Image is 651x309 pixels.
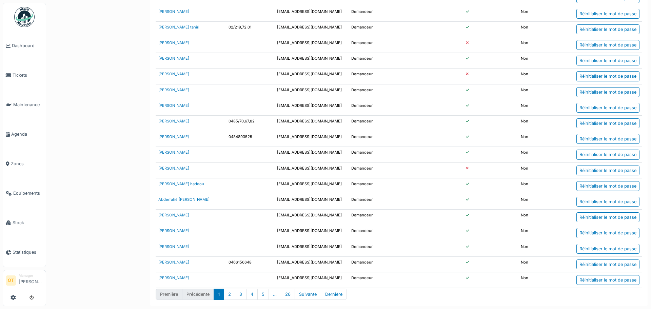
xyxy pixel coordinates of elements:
td: Demandeur [349,37,387,53]
a: Dashboard [3,31,46,60]
div: Réinitialiser le mot de passe [576,24,639,34]
td: Non [518,272,556,288]
a: Stock [3,208,46,237]
td: Demandeur [349,272,387,288]
td: [EMAIL_ADDRESS][DOMAIN_NAME] [274,84,349,100]
td: Non [518,37,556,53]
li: OT [6,275,16,286]
div: Réinitialiser le mot de passe [576,244,639,254]
td: Demandeur [349,225,387,241]
td: Demandeur [349,131,387,147]
td: [EMAIL_ADDRESS][DOMAIN_NAME] [274,53,349,69]
div: Réinitialiser le mot de passe [576,181,639,191]
td: Non [518,6,556,21]
a: [PERSON_NAME] [158,260,189,265]
td: Non [518,21,556,37]
span: Zones [11,160,43,167]
a: [PERSON_NAME] [158,134,189,139]
td: [EMAIL_ADDRESS][DOMAIN_NAME] [274,225,349,241]
a: [PERSON_NAME] [158,275,189,280]
span: Stock [13,219,43,226]
td: Demandeur [349,116,387,131]
div: Manager [19,273,43,278]
td: Demandeur [349,147,387,162]
button: … [269,289,281,300]
span: Agenda [11,131,43,137]
nav: pagination [156,289,347,300]
td: Demandeur [349,53,387,69]
button: 3 [235,289,246,300]
a: Tickets [3,60,46,90]
div: Réinitialiser le mot de passe [576,87,639,97]
td: Demandeur [349,69,387,84]
td: [EMAIL_ADDRESS][DOMAIN_NAME] [274,241,349,256]
div: Réinitialiser le mot de passe [576,166,639,175]
span: Maintenance [13,101,43,108]
td: Demandeur [349,241,387,256]
a: [PERSON_NAME] [158,213,189,217]
a: [PERSON_NAME] [158,244,189,249]
td: Non [518,178,556,194]
td: Non [518,225,556,241]
a: [PERSON_NAME] [158,9,189,14]
div: Réinitialiser le mot de passe [576,71,639,81]
li: [PERSON_NAME] [19,273,43,288]
a: Zones [3,149,46,178]
td: Non [518,241,556,256]
td: Non [518,69,556,84]
button: 2 [224,289,235,300]
div: Réinitialiser le mot de passe [576,228,639,238]
td: Non [518,53,556,69]
a: [PERSON_NAME] [158,88,189,92]
td: Demandeur [349,178,387,194]
td: Non [518,256,556,272]
td: 0484893525 [226,131,274,147]
td: Demandeur [349,162,387,178]
div: Réinitialiser le mot de passe [576,118,639,128]
div: Réinitialiser le mot de passe [576,40,639,50]
td: Non [518,162,556,178]
td: [EMAIL_ADDRESS][DOMAIN_NAME] [274,272,349,288]
td: [EMAIL_ADDRESS][DOMAIN_NAME] [274,100,349,115]
button: 4 [246,289,258,300]
td: [EMAIL_ADDRESS][DOMAIN_NAME] [274,210,349,225]
a: [PERSON_NAME] [158,166,189,171]
td: Demandeur [349,6,387,21]
td: [EMAIL_ADDRESS][DOMAIN_NAME] [274,256,349,272]
button: 26 [281,289,295,300]
div: Réinitialiser le mot de passe [576,197,639,207]
a: Maintenance [3,90,46,119]
a: [PERSON_NAME] [158,72,189,76]
span: Dashboard [12,42,43,49]
div: Réinitialiser le mot de passe [576,275,639,285]
a: [PERSON_NAME] [158,119,189,123]
span: Équipements [13,190,43,196]
td: Non [518,84,556,100]
td: Non [518,131,556,147]
td: Non [518,194,556,209]
a: Abderrafié [PERSON_NAME] [158,197,210,202]
a: [PERSON_NAME] haddou [158,181,204,186]
td: [EMAIL_ADDRESS][DOMAIN_NAME] [274,37,349,53]
div: Réinitialiser le mot de passe [576,134,639,144]
div: Réinitialiser le mot de passe [576,9,639,19]
td: [EMAIL_ADDRESS][DOMAIN_NAME] [274,178,349,194]
a: OT Manager[PERSON_NAME] [6,273,43,289]
a: [PERSON_NAME] [158,56,189,61]
a: Équipements [3,178,46,208]
td: Demandeur [349,256,387,272]
td: Non [518,116,556,131]
td: Non [518,100,556,115]
div: Réinitialiser le mot de passe [576,103,639,113]
td: Non [518,210,556,225]
td: [EMAIL_ADDRESS][DOMAIN_NAME] [274,6,349,21]
td: Demandeur [349,100,387,115]
td: Non [518,147,556,162]
td: Demandeur [349,194,387,209]
td: 0485/70,67,82 [226,116,274,131]
td: Demandeur [349,84,387,100]
img: Badge_color-CXgf-gQk.svg [14,7,35,27]
span: Tickets [13,72,43,78]
div: Réinitialiser le mot de passe [576,150,639,159]
td: Demandeur [349,21,387,37]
